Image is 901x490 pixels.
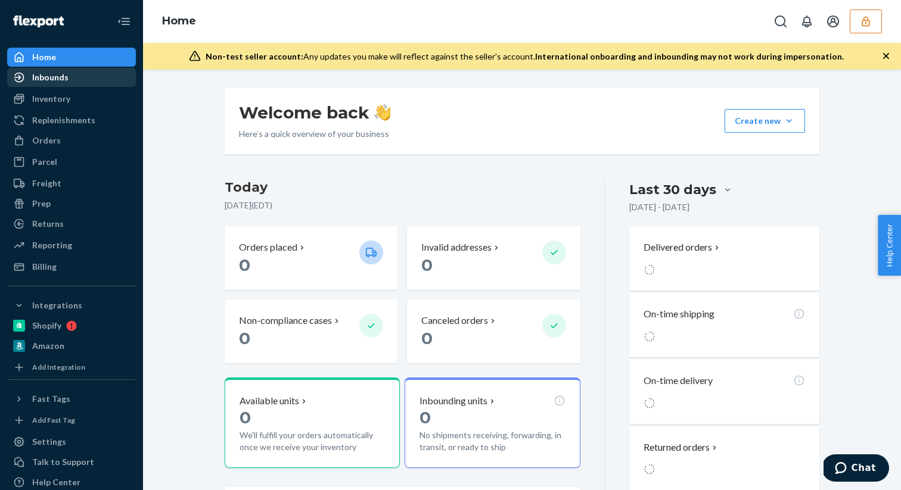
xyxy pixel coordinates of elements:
div: Replenishments [32,114,95,126]
a: Inventory [7,89,136,108]
a: Home [7,48,136,67]
button: Available units0We'll fulfill your orders automatically once we receive your inventory [225,377,400,468]
a: Amazon [7,336,136,355]
div: Add Integration [32,362,85,372]
span: 0 [421,255,433,275]
p: Inbounding units [420,394,487,408]
button: Open notifications [795,10,819,33]
p: [DATE] ( EDT ) [225,199,580,211]
div: Last 30 days [629,180,716,199]
a: Home [162,14,196,27]
div: Freight [32,177,61,189]
a: Add Integration [7,360,136,374]
ol: breadcrumbs [153,4,206,39]
iframe: Opens a widget where you can chat to one of our agents [824,454,889,484]
span: 0 [420,407,431,427]
button: Canceled orders 0 [407,299,580,363]
div: Inbounds [32,71,69,83]
div: Home [32,51,56,63]
a: Shopify [7,316,136,335]
span: 0 [239,255,250,275]
div: Returns [32,218,64,230]
img: Flexport logo [13,15,64,27]
a: Inbounds [7,68,136,87]
button: Open Search Box [769,10,793,33]
p: Non-compliance cases [239,314,332,327]
p: On-time delivery [644,374,713,388]
p: Here’s a quick overview of your business [239,128,391,140]
button: Inbounding units0No shipments receiving, forwarding, in transit, or ready to ship [405,377,580,468]
img: hand-wave emoji [374,104,391,121]
a: Billing [7,257,136,276]
span: 0 [421,328,433,348]
h3: Today [225,178,580,197]
a: Returns [7,214,136,233]
a: Add Fast Tag [7,413,136,427]
div: Add Fast Tag [32,415,75,425]
p: We'll fulfill your orders automatically once we receive your inventory [240,429,385,453]
p: Invalid addresses [421,241,492,254]
p: [DATE] - [DATE] [629,201,689,213]
div: Reporting [32,239,72,251]
div: Orders [32,135,61,146]
p: Orders placed [239,241,297,254]
p: Canceled orders [421,314,488,327]
button: Talk to Support [7,452,136,472]
button: Fast Tags [7,389,136,408]
a: Reporting [7,236,136,255]
button: Returned orders [644,441,719,454]
a: Replenishments [7,111,136,130]
p: Available units [240,394,299,408]
div: Prep [32,198,51,210]
button: Integrations [7,296,136,315]
button: Open account menu [821,10,845,33]
div: Fast Tags [32,393,70,405]
div: Any updates you make will reflect against the seller's account. [206,51,844,63]
div: Talk to Support [32,456,94,468]
span: 0 [240,407,251,427]
button: Non-compliance cases 0 [225,299,397,363]
a: Orders [7,131,136,150]
div: Help Center [32,476,80,488]
a: Settings [7,432,136,451]
div: Amazon [32,340,64,352]
button: Orders placed 0 [225,226,397,290]
p: On-time shipping [644,307,714,321]
div: Inventory [32,93,70,105]
button: Help Center [878,215,901,276]
span: Non-test seller account: [206,51,303,61]
a: Freight [7,174,136,193]
div: Shopify [32,320,61,332]
p: No shipments receiving, forwarding, in transit, or ready to ship [420,429,565,453]
a: Prep [7,194,136,213]
button: Delivered orders [644,241,722,254]
button: Close Navigation [112,10,136,33]
div: Billing [32,261,57,273]
button: Invalid addresses 0 [407,226,580,290]
span: International onboarding and inbounding may not work during impersonation. [535,51,844,61]
div: Settings [32,436,66,448]
button: Create new [725,109,805,133]
div: Parcel [32,156,57,168]
a: Parcel [7,152,136,171]
h1: Welcome back [239,102,391,123]
span: 0 [239,328,250,348]
div: Integrations [32,299,82,311]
